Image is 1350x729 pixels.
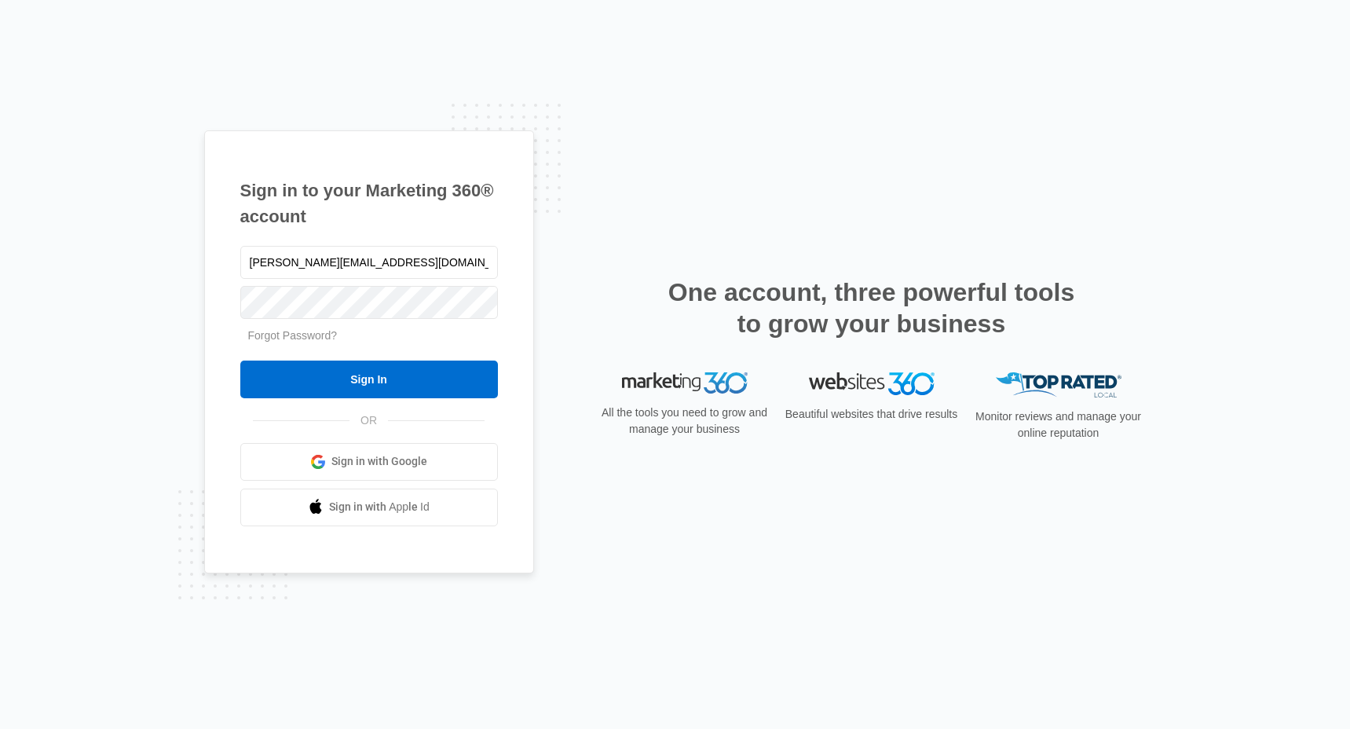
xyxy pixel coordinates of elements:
[664,277,1080,339] h2: One account, three powerful tools to grow your business
[597,405,773,438] p: All the tools you need to grow and manage your business
[248,329,338,342] a: Forgot Password?
[809,372,935,395] img: Websites 360
[240,443,498,481] a: Sign in with Google
[240,361,498,398] input: Sign In
[331,453,427,470] span: Sign in with Google
[240,489,498,526] a: Sign in with Apple Id
[996,372,1121,398] img: Top Rated Local
[329,499,430,515] span: Sign in with Apple Id
[971,408,1147,441] p: Monitor reviews and manage your online reputation
[784,406,960,423] p: Beautiful websites that drive results
[622,372,748,394] img: Marketing 360
[240,178,498,229] h1: Sign in to your Marketing 360® account
[349,412,388,429] span: OR
[240,246,498,279] input: Email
